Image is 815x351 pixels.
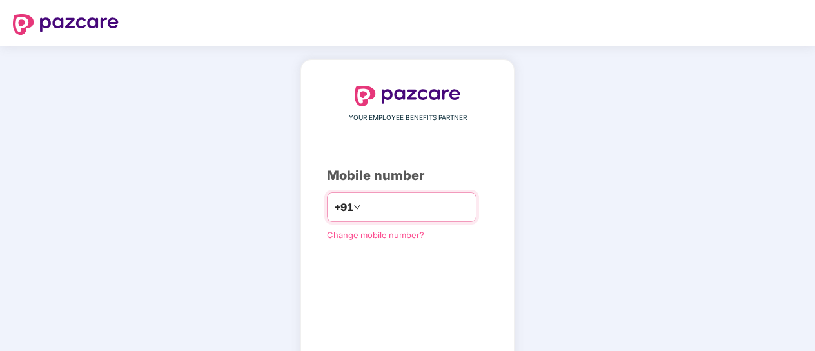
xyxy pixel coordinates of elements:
a: Change mobile number? [327,230,424,240]
div: Mobile number [327,166,488,186]
img: logo [355,86,460,106]
span: YOUR EMPLOYEE BENEFITS PARTNER [349,113,467,123]
span: +91 [334,199,353,216]
span: down [353,203,361,211]
img: logo [13,14,119,35]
